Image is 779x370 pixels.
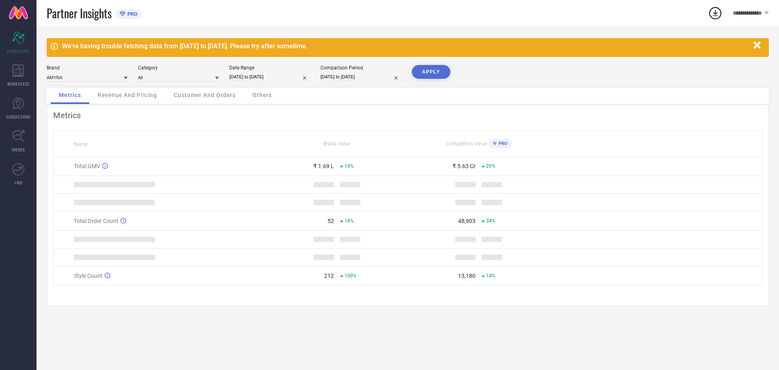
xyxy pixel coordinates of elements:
span: Revenue And Pricing [98,92,157,98]
span: TRENDS [11,147,25,153]
div: 48,903 [458,218,476,224]
span: Partner Insights [47,5,112,22]
button: APPLY [412,65,450,79]
span: SCORECARDS [6,48,30,54]
span: 100% [344,273,357,279]
div: 212 [324,273,334,279]
span: SUGGESTIONS [6,114,31,120]
span: 14% [486,273,495,279]
span: Total Order Count [74,218,118,224]
span: 14% [344,163,354,169]
span: Others [252,92,272,98]
div: Date Range [229,65,310,71]
span: Total GMV [74,163,100,169]
input: Select comparison period [321,73,402,81]
div: We're having trouble fetching data from [DATE] to [DATE]. Please try after sometime. [62,42,749,50]
span: 18% [344,218,354,224]
div: Metrics [53,110,762,120]
span: 34% [486,218,495,224]
span: PRO [125,11,138,17]
div: ₹ 5.63 Cr [452,163,476,169]
span: PRO [497,141,508,146]
div: Brand [47,65,128,71]
span: Competitors Value [446,141,487,147]
span: Brand Value [323,141,350,147]
div: 52 [327,218,334,224]
span: Name [74,141,87,147]
span: WORKSPACE [7,81,30,87]
div: Comparison Period [321,65,402,71]
span: Customer And Orders [174,92,236,98]
span: Style Count [74,273,103,279]
span: Metrics [59,92,81,98]
div: Open download list [708,6,723,20]
div: Category [138,65,219,71]
span: FWD [15,180,22,186]
div: ₹ 1.69 L [313,163,334,169]
div: 13,180 [458,273,476,279]
input: Select date range [229,73,310,81]
span: 20% [486,163,495,169]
